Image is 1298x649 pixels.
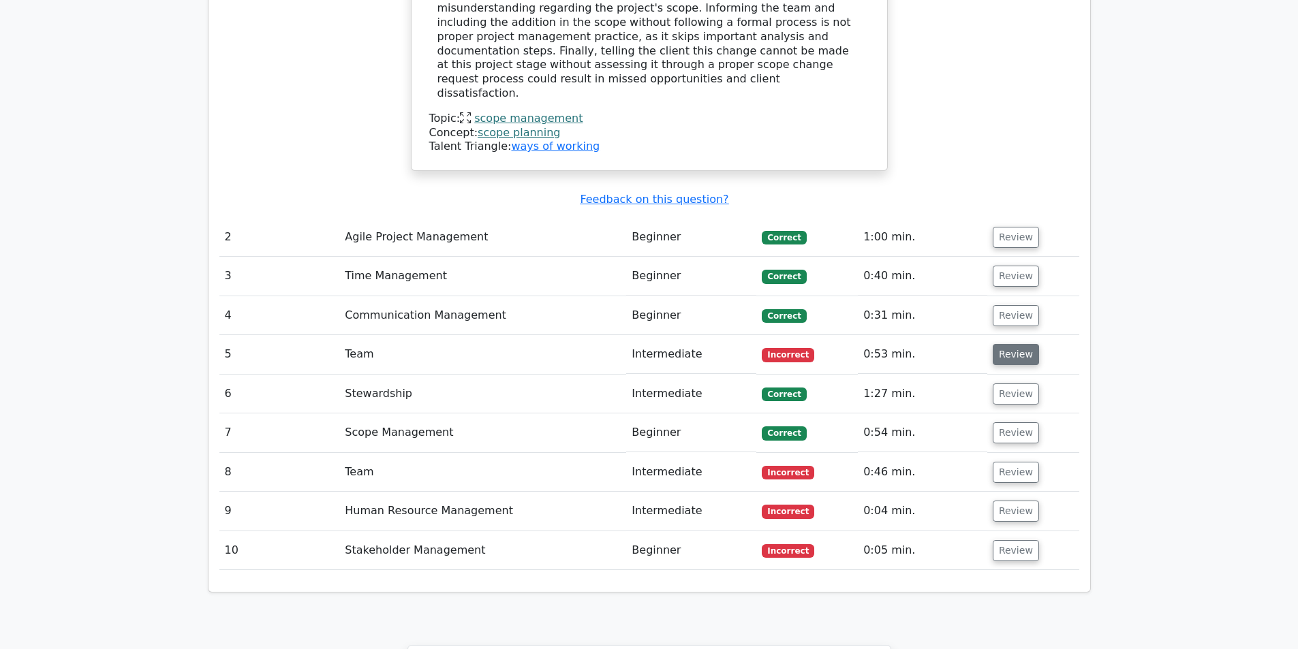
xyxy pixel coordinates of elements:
button: Review [993,266,1039,287]
button: Review [993,227,1039,248]
td: Stakeholder Management [339,531,626,570]
td: 10 [219,531,340,570]
td: 8 [219,453,340,492]
button: Review [993,383,1039,405]
td: Team [339,453,626,492]
button: Review [993,462,1039,483]
td: 0:54 min. [858,413,987,452]
td: Intermediate [626,492,756,531]
span: Incorrect [762,466,814,479]
span: Correct [762,231,806,244]
td: Team [339,335,626,374]
span: Correct [762,387,806,401]
div: Concept: [429,126,869,140]
td: 7 [219,413,340,452]
a: ways of working [511,140,600,153]
td: Intermediate [626,453,756,492]
div: Talent Triangle: [429,112,869,154]
td: Beginner [626,257,756,296]
td: Communication Management [339,296,626,335]
span: Correct [762,309,806,323]
td: 0:46 min. [858,453,987,492]
td: 6 [219,375,340,413]
span: Incorrect [762,348,814,362]
td: 4 [219,296,340,335]
button: Review [993,422,1039,443]
td: Agile Project Management [339,218,626,257]
a: Feedback on this question? [580,193,728,206]
td: Stewardship [339,375,626,413]
td: 3 [219,257,340,296]
button: Review [993,344,1039,365]
td: 0:31 min. [858,296,987,335]
td: 0:40 min. [858,257,987,296]
td: 9 [219,492,340,531]
td: Beginner [626,296,756,335]
td: 0:53 min. [858,335,987,374]
span: Incorrect [762,505,814,518]
span: Incorrect [762,544,814,558]
td: Human Resource Management [339,492,626,531]
span: Correct [762,270,806,283]
td: Intermediate [626,375,756,413]
a: scope planning [478,126,560,139]
button: Review [993,540,1039,561]
td: 0:05 min. [858,531,987,570]
td: Scope Management [339,413,626,452]
td: 2 [219,218,340,257]
td: 0:04 min. [858,492,987,531]
td: Time Management [339,257,626,296]
button: Review [993,501,1039,522]
td: Beginner [626,413,756,452]
div: Topic: [429,112,869,126]
a: scope management [474,112,583,125]
td: Intermediate [626,335,756,374]
td: 5 [219,335,340,374]
td: 1:27 min. [858,375,987,413]
td: Beginner [626,531,756,570]
button: Review [993,305,1039,326]
td: 1:00 min. [858,218,987,257]
td: Beginner [626,218,756,257]
span: Correct [762,426,806,440]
